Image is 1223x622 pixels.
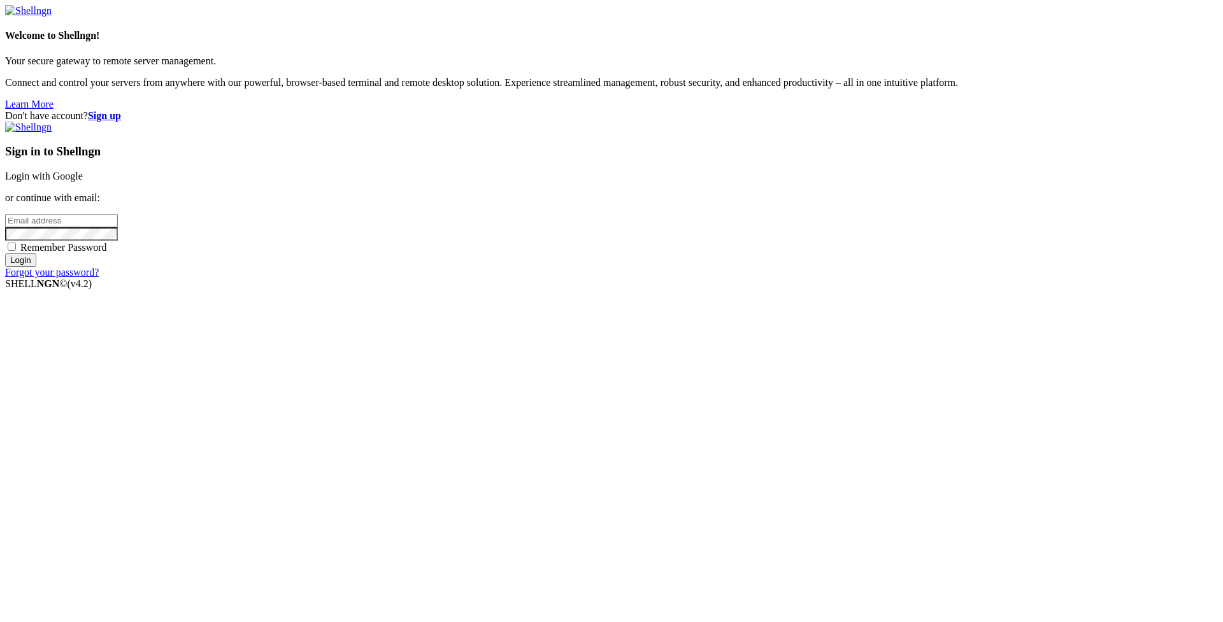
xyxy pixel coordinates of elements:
span: 4.2.0 [68,278,92,289]
h3: Sign in to Shellngn [5,145,1218,159]
a: Sign up [88,110,121,121]
div: Don't have account? [5,110,1218,122]
a: Login with Google [5,171,83,181]
b: NGN [37,278,60,289]
input: Remember Password [8,243,16,251]
span: SHELL © [5,278,92,289]
span: Remember Password [20,242,107,253]
p: or continue with email: [5,192,1218,204]
p: Your secure gateway to remote server management. [5,55,1218,67]
input: Login [5,253,36,267]
a: Forgot your password? [5,267,99,278]
img: Shellngn [5,122,52,133]
a: Learn More [5,99,54,110]
h4: Welcome to Shellngn! [5,30,1218,41]
input: Email address [5,214,118,227]
img: Shellngn [5,5,52,17]
p: Connect and control your servers from anywhere with our powerful, browser-based terminal and remo... [5,77,1218,88]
